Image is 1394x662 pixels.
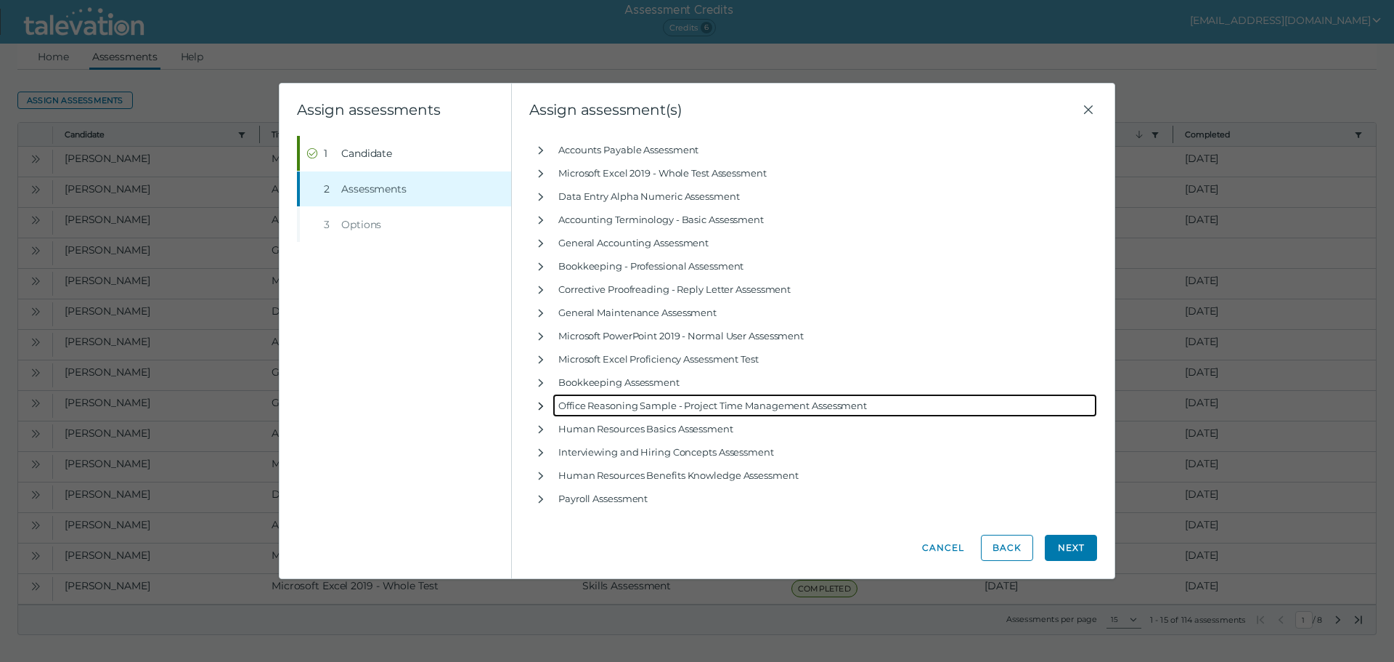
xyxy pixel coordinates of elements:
span: Assign assessment(s) [529,101,1080,118]
div: Bookkeeping - Professional Assessment [553,254,1097,278]
nav: Wizard steps [297,136,511,242]
div: Payroll Assessment [553,487,1097,510]
button: Back [981,535,1033,561]
button: Close [1080,101,1097,118]
div: 1 [324,146,335,161]
div: Interviewing and Hiring Concepts Assessment [553,440,1097,464]
div: 2 [324,182,335,196]
div: Business Writing Assessment [553,510,1097,533]
button: Cancel [917,535,969,561]
div: Office Reasoning Sample - Project Time Management Assessment [553,394,1097,417]
div: Microsoft Excel 2019 - Whole Test Assessment [553,161,1097,185]
cds-icon: Completed [306,148,318,159]
div: Accounts Payable Assessment [553,138,1097,161]
div: Human Resources Basics Assessment [553,417,1097,440]
clr-wizard-title: Assign assessments [297,101,440,118]
div: Bookkeeping Assessment [553,371,1097,394]
button: Completed [300,136,511,171]
span: Assessments [341,182,407,196]
div: General Accounting Assessment [553,231,1097,254]
div: Corrective Proofreading - Reply Letter Assessment [553,278,1097,301]
div: Accounting Terminology - Basic Assessment [553,208,1097,231]
button: Next [1045,535,1097,561]
div: Data Entry Alpha Numeric Assessment [553,185,1097,208]
div: Microsoft PowerPoint 2019 - Normal User Assessment [553,324,1097,347]
div: General Maintenance Assessment [553,301,1097,324]
div: Microsoft Excel Proficiency Assessment Test [553,347,1097,371]
div: Human Resources Benefits Knowledge Assessment [553,464,1097,487]
span: Candidate [341,146,392,161]
button: 2Assessments [300,171,511,206]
